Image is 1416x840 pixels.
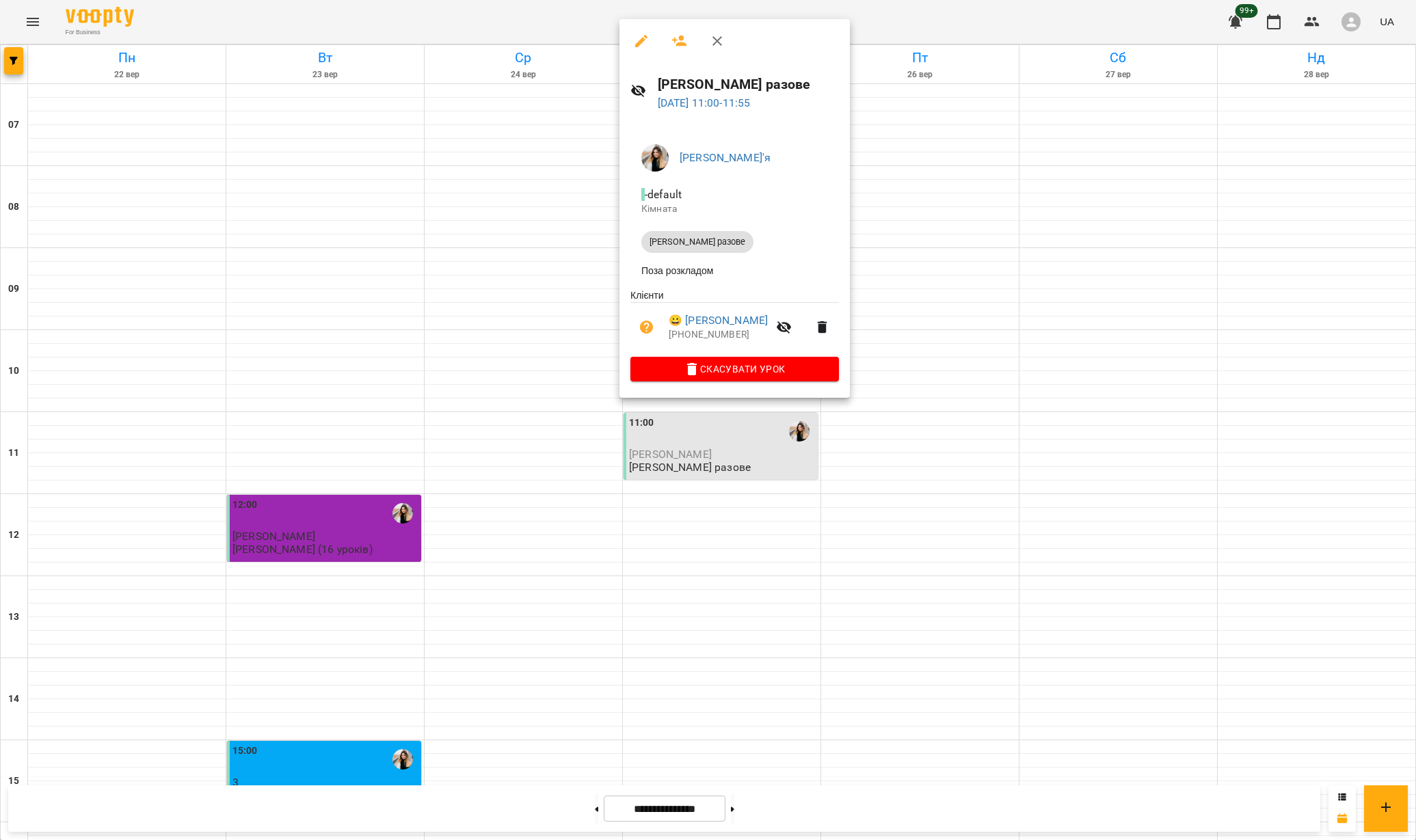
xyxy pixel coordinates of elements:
[630,258,839,283] li: Поза розкладом
[680,151,771,164] a: [PERSON_NAME]'я
[641,202,828,216] p: Кімната
[630,311,663,344] button: Візит ще не сплачено. Додати оплату?
[630,357,839,381] button: Скасувати Урок
[641,188,684,201] span: - default
[669,312,768,329] a: 😀 [PERSON_NAME]
[641,361,828,377] span: Скасувати Урок
[658,74,839,95] h6: [PERSON_NAME] разове
[630,288,839,357] ul: Клієнти
[658,96,751,109] a: [DATE] 11:00-11:55
[641,144,669,172] img: 9b9b8697a71ebe740c4e6b660569d8f7.jpeg
[641,236,753,248] span: [PERSON_NAME] разове
[669,328,768,342] p: [PHONE_NUMBER]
